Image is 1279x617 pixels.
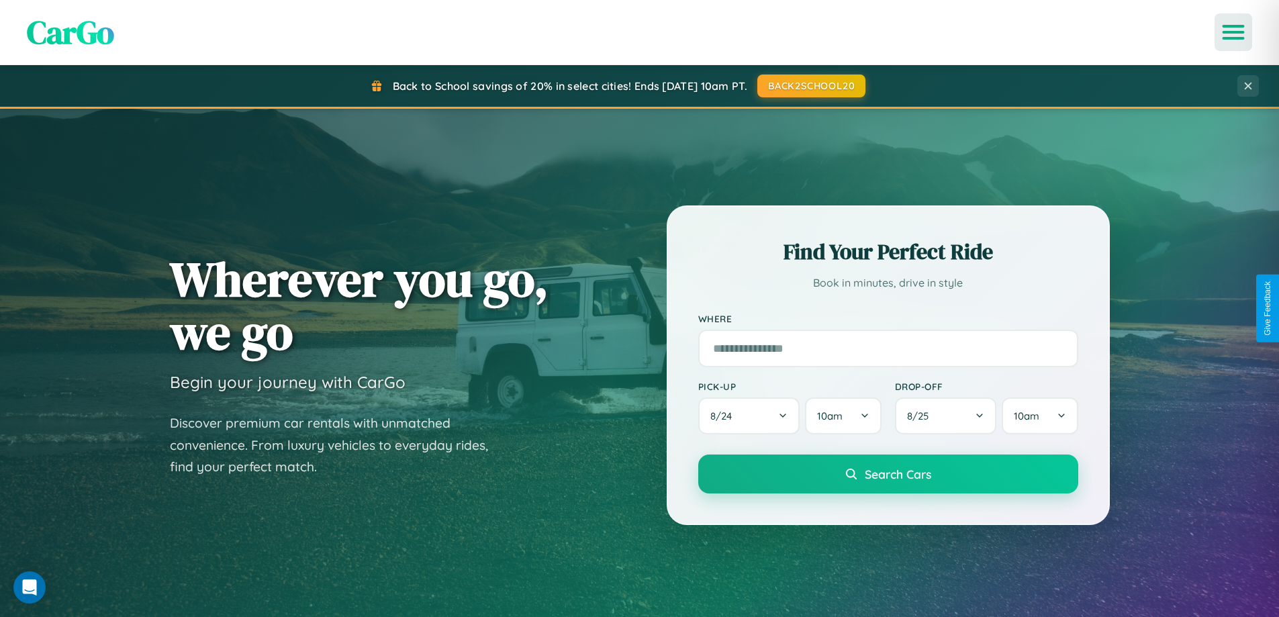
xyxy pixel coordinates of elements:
button: Search Cars [698,455,1078,493]
h1: Wherever you go, we go [170,252,549,359]
button: 8/24 [698,397,800,434]
div: Give Feedback [1263,281,1272,336]
span: 8 / 25 [907,410,935,422]
span: CarGo [27,10,114,54]
button: 10am [1002,397,1078,434]
h2: Find Your Perfect Ride [698,237,1078,267]
span: 8 / 24 [710,410,739,422]
label: Pick-up [698,381,882,392]
label: Drop-off [895,381,1078,392]
p: Book in minutes, drive in style [698,273,1078,293]
h3: Begin your journey with CarGo [170,372,406,392]
span: 10am [1014,410,1039,422]
label: Where [698,313,1078,324]
span: Back to School savings of 20% in select cities! Ends [DATE] 10am PT. [393,79,747,93]
span: Search Cars [865,467,931,481]
div: Open Intercom Messenger [13,571,46,604]
button: 10am [805,397,881,434]
button: 8/25 [895,397,997,434]
span: 10am [817,410,843,422]
button: Open menu [1215,13,1252,51]
button: BACK2SCHOOL20 [757,75,865,97]
p: Discover premium car rentals with unmatched convenience. From luxury vehicles to everyday rides, ... [170,412,506,478]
